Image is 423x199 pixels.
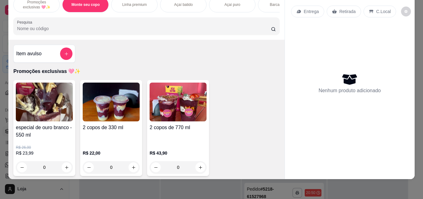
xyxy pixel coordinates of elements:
[16,150,73,156] p: R$ 23,99
[83,124,140,131] h4: 2 copos de 330 ml
[376,8,391,15] p: C.Local
[150,150,207,156] p: R$ 43,90
[16,145,73,150] p: R$ 26,00
[304,8,319,15] p: Entrega
[17,20,34,25] label: Pesquisa
[83,83,140,121] img: product-image
[150,124,207,131] h4: 2 copos de 770 ml
[62,162,72,172] button: increase-product-quantity
[174,2,193,7] p: Açaí batido
[122,2,147,7] p: Linha premium
[225,2,240,7] p: Açaí puro
[60,47,72,60] button: add-separate-item
[17,162,27,172] button: decrease-product-quantity
[270,2,293,7] p: Barca de açaí
[17,25,271,32] input: Pesquisa
[16,50,41,57] h4: Item avulso
[339,8,356,15] p: Retirada
[319,87,381,94] p: Nenhum produto adicionado
[401,7,411,16] button: decrease-product-quantity
[16,124,73,139] h4: especial de ouro branco - 550 ml
[72,2,100,7] p: Monte seu copo
[83,150,140,156] p: R$ 22,00
[13,68,279,75] p: Promoções exclusivas 🩷✨
[150,83,207,121] img: product-image
[16,83,73,121] img: product-image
